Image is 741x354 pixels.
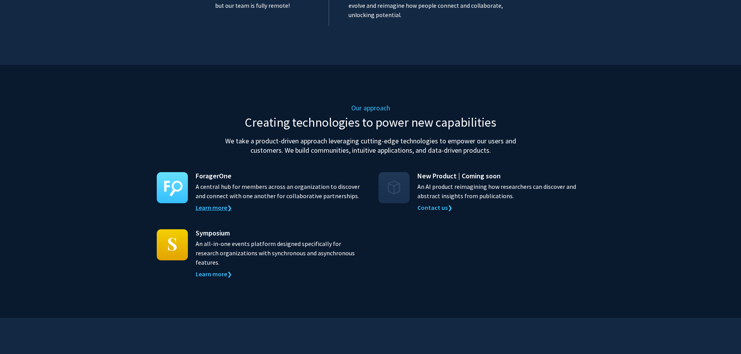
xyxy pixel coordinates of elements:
a: Opens in a new tab [417,204,452,211]
a: Opens in a new tab [196,204,232,211]
img: foragerone_product_icon.png [157,172,188,203]
span: ❯ [227,271,232,278]
span: ForagerOne [196,171,231,181]
span: but our team is fully remote! [215,2,290,9]
img: symposium_product_icon.png [157,229,188,260]
span: ❯ [448,204,452,211]
h2: Creating technologies to power new capabilities [215,115,526,130]
span: Symposium [196,228,230,238]
p: An AI product reimagining how researchers can discover and abstract insights from publications. [417,182,585,201]
img: new_product_icon.png [378,172,410,203]
p: A central hub for members across an organization to discover and connect with one another for col... [196,182,363,201]
span: ❯ [227,204,232,211]
p: An all-in-one events platform designed specifically for research organizations with synchronous a... [196,239,363,267]
h5: We take a product-driven approach leveraging cutting-edge technologies to empower our users and c... [215,136,526,155]
a: Opens in a new tab [196,270,232,278]
iframe: Chat [6,319,33,348]
h5: Our approach [215,104,526,112]
span: New Product | Coming soon [417,171,501,181]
